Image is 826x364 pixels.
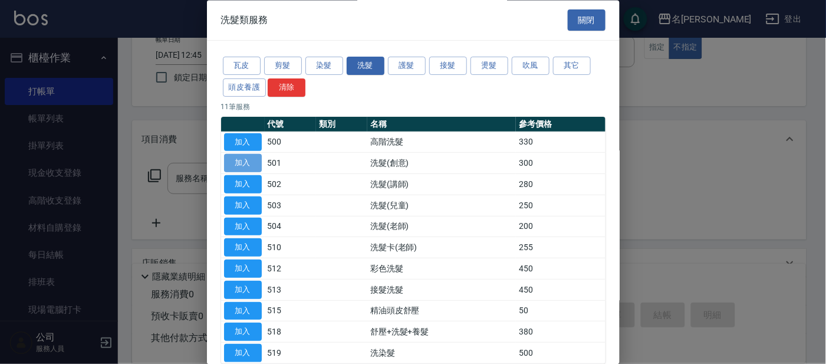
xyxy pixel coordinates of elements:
[367,174,516,195] td: 洗髮(講師)
[367,322,516,343] td: 舒壓+洗髮+養髮
[512,57,549,76] button: 吹風
[221,14,268,26] span: 洗髮類服務
[265,343,316,364] td: 519
[516,258,605,280] td: 450
[516,322,605,343] td: 380
[316,117,367,132] th: 類別
[367,217,516,238] td: 洗髮(老師)
[265,217,316,238] td: 504
[224,176,262,194] button: 加入
[553,57,591,76] button: 其它
[265,132,316,153] td: 500
[367,258,516,280] td: 彩色洗髮
[516,301,605,322] td: 50
[221,101,605,112] p: 11 筆服務
[429,57,467,76] button: 接髮
[516,280,605,301] td: 450
[265,174,316,195] td: 502
[470,57,508,76] button: 燙髮
[224,323,262,342] button: 加入
[224,345,262,363] button: 加入
[224,260,262,278] button: 加入
[264,57,302,76] button: 剪髮
[367,280,516,301] td: 接髮洗髮
[268,78,305,97] button: 清除
[568,9,605,31] button: 關閉
[367,237,516,258] td: 洗髮卡(老師)
[265,258,316,280] td: 512
[516,132,605,153] td: 330
[224,196,262,215] button: 加入
[516,343,605,364] td: 500
[516,153,605,174] td: 300
[265,237,316,258] td: 510
[516,237,605,258] td: 255
[265,195,316,217] td: 503
[305,57,343,76] button: 染髮
[367,153,516,174] td: 洗髮(創意)
[516,217,605,238] td: 200
[265,280,316,301] td: 513
[265,117,316,132] th: 代號
[224,302,262,320] button: 加入
[265,153,316,174] td: 501
[224,281,262,299] button: 加入
[265,322,316,343] td: 518
[223,57,261,76] button: 瓦皮
[516,174,605,195] td: 280
[516,117,605,132] th: 參考價格
[224,239,262,257] button: 加入
[367,132,516,153] td: 高階洗髮
[388,57,426,76] button: 護髮
[223,78,266,97] button: 頭皮養護
[224,218,262,236] button: 加入
[224,133,262,152] button: 加入
[347,57,384,76] button: 洗髮
[367,301,516,322] td: 精油頭皮舒壓
[367,343,516,364] td: 洗染髮
[367,117,516,132] th: 名稱
[367,195,516,217] td: 洗髮(兒童)
[265,301,316,322] td: 515
[224,155,262,173] button: 加入
[516,195,605,217] td: 250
